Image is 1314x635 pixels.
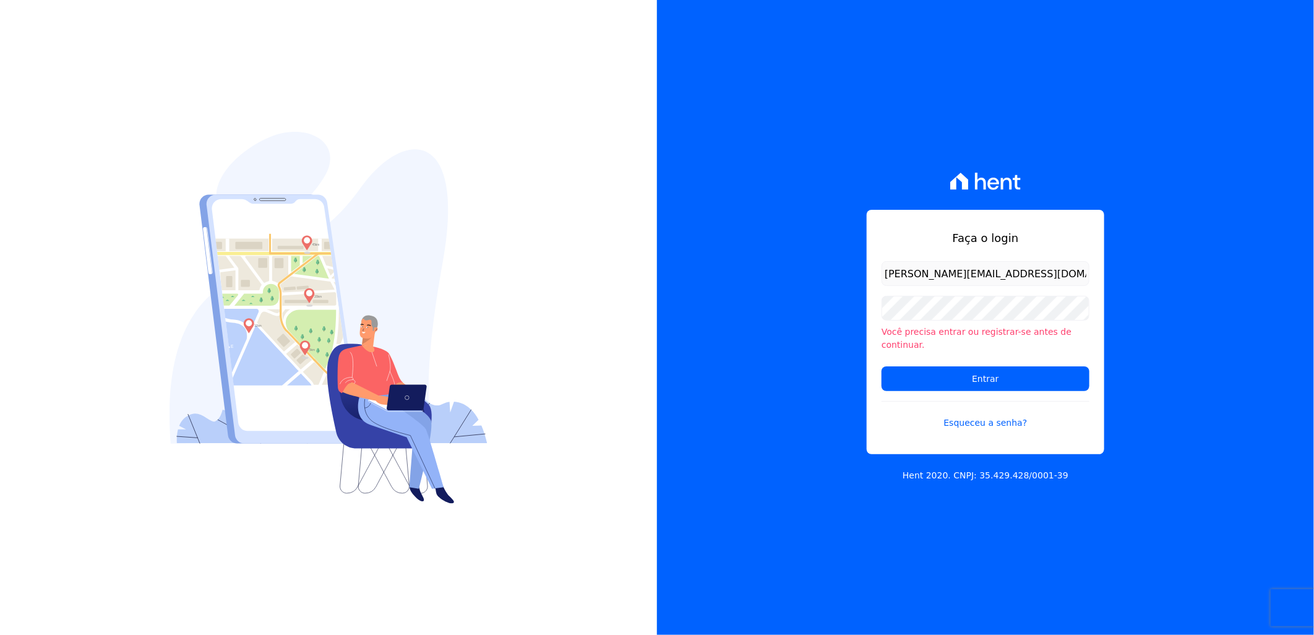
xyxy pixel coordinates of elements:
[882,401,1089,430] a: Esqueceu a senha?
[882,366,1089,391] input: Entrar
[903,469,1068,482] p: Hent 2020. CNPJ: 35.429.428/0001-39
[170,132,487,504] img: Login
[882,326,1089,352] li: Você precisa entrar ou registrar-se antes de continuar.
[882,261,1089,286] input: Email
[882,230,1089,246] h1: Faça o login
